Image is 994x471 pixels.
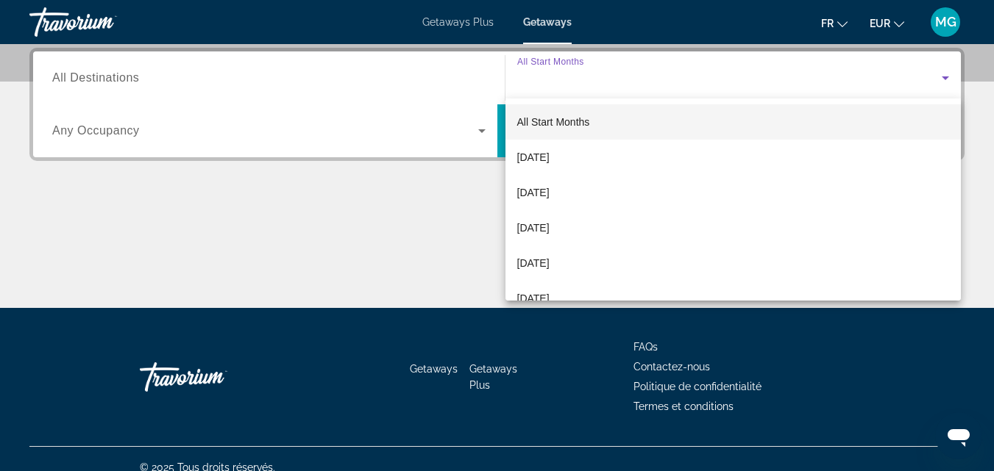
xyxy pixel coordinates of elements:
[517,219,550,237] span: [DATE]
[517,148,550,166] span: [DATE]
[517,254,550,272] span: [DATE]
[935,412,982,459] iframe: Button to launch messaging window
[517,116,590,128] span: All Start Months
[517,184,550,201] span: [DATE]
[517,290,550,307] span: [DATE]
